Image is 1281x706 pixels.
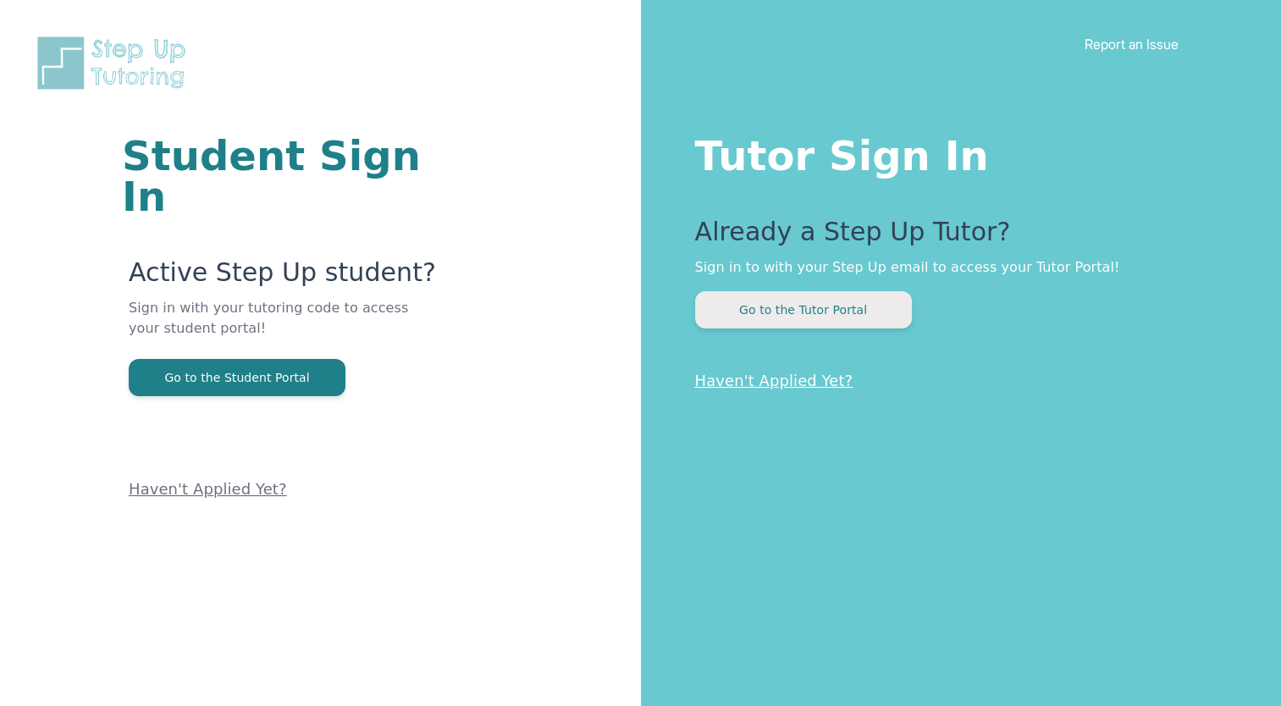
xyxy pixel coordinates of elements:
[129,359,345,396] button: Go to the Student Portal
[129,257,438,298] p: Active Step Up student?
[129,480,287,498] a: Haven't Applied Yet?
[695,257,1214,278] p: Sign in to with your Step Up email to access your Tutor Portal!
[34,34,196,92] img: Step Up Tutoring horizontal logo
[1085,36,1179,52] a: Report an Issue
[695,291,912,328] button: Go to the Tutor Portal
[129,298,438,359] p: Sign in with your tutoring code to access your student portal!
[695,217,1214,257] p: Already a Step Up Tutor?
[122,135,438,217] h1: Student Sign In
[129,369,345,385] a: Go to the Student Portal
[695,129,1214,176] h1: Tutor Sign In
[695,301,912,317] a: Go to the Tutor Portal
[695,372,853,389] a: Haven't Applied Yet?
